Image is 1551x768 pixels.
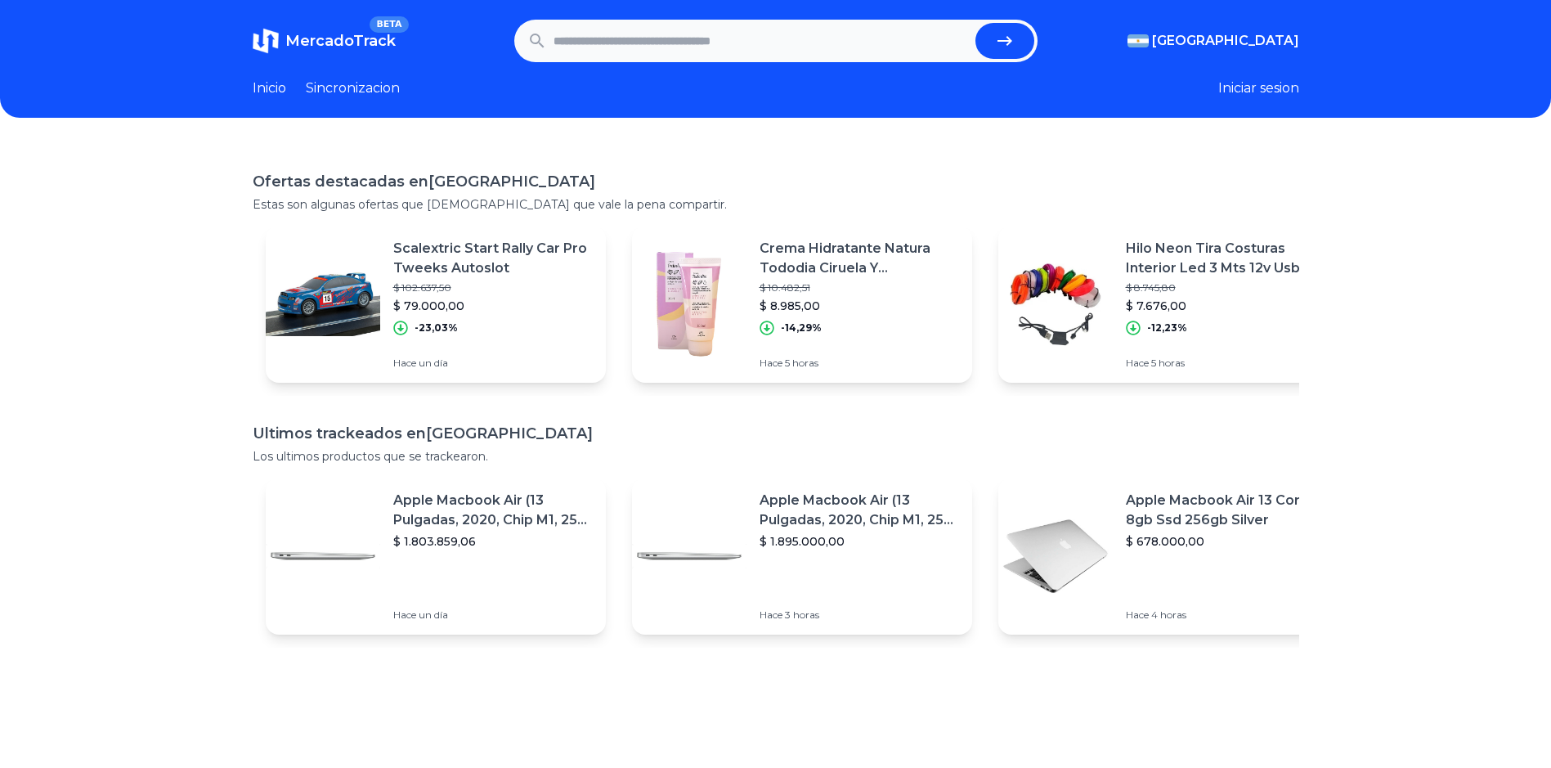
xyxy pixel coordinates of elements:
[393,609,593,622] p: Hace un día
[393,281,593,294] p: $ 102.637,50
[393,239,593,278] p: Scalextric Start Rally Car Pro Tweeks Autoslot
[998,226,1338,383] a: Featured imageHilo Neon Tira Costuras Interior Led 3 Mts 12v Usb Auto$ 8.745,80$ 7.676,00-12,23%H...
[1126,298,1325,314] p: $ 7.676,00
[253,448,1299,465] p: Los ultimos productos que se trackearon.
[760,357,959,370] p: Hace 5 horas
[632,226,972,383] a: Featured imageCrema Hidratante Natura Tododia Ciruela Y [PERSON_NAME] 100ml$ 10.482,51$ 8.985,00-...
[1126,533,1325,550] p: $ 678.000,00
[632,499,746,613] img: Featured image
[393,533,593,550] p: $ 1.803.859,06
[1126,609,1325,622] p: Hace 4 horas
[632,247,746,362] img: Featured image
[760,609,959,622] p: Hace 3 horas
[1152,31,1299,51] span: [GEOGRAPHIC_DATA]
[253,196,1299,213] p: Estas son algunas ofertas que [DEMOGRAPHIC_DATA] que vale la pena compartir.
[370,16,408,33] span: BETA
[253,170,1299,193] h1: Ofertas destacadas en [GEOGRAPHIC_DATA]
[632,478,972,635] a: Featured imageApple Macbook Air (13 Pulgadas, 2020, Chip M1, 256 Gb De Ssd, 8 Gb De Ram) - Plata$...
[760,239,959,278] p: Crema Hidratante Natura Tododia Ciruela Y [PERSON_NAME] 100ml
[266,478,606,635] a: Featured imageApple Macbook Air (13 Pulgadas, 2020, Chip M1, 256 Gb De Ssd, 8 Gb De Ram) - Plata$...
[998,499,1113,613] img: Featured image
[266,499,380,613] img: Featured image
[253,422,1299,445] h1: Ultimos trackeados en [GEOGRAPHIC_DATA]
[1218,79,1299,98] button: Iniciar sesion
[253,28,279,54] img: MercadoTrack
[306,79,400,98] a: Sincronizacion
[998,478,1338,635] a: Featured imageApple Macbook Air 13 Core I5 8gb Ssd 256gb Silver$ 678.000,00Hace 4 horas
[253,79,286,98] a: Inicio
[266,247,380,362] img: Featured image
[1127,31,1299,51] button: [GEOGRAPHIC_DATA]
[393,357,593,370] p: Hace un día
[998,247,1113,362] img: Featured image
[253,28,396,54] a: MercadoTrackBETA
[393,491,593,530] p: Apple Macbook Air (13 Pulgadas, 2020, Chip M1, 256 Gb De Ssd, 8 Gb De Ram) - Plata
[1127,34,1149,47] img: Argentina
[1126,491,1325,530] p: Apple Macbook Air 13 Core I5 8gb Ssd 256gb Silver
[760,298,959,314] p: $ 8.985,00
[781,321,822,335] p: -14,29%
[415,321,458,335] p: -23,03%
[1126,239,1325,278] p: Hilo Neon Tira Costuras Interior Led 3 Mts 12v Usb Auto
[393,298,593,314] p: $ 79.000,00
[760,533,959,550] p: $ 1.895.000,00
[285,32,396,50] span: MercadoTrack
[1126,281,1325,294] p: $ 8.745,80
[1147,321,1187,335] p: -12,23%
[760,281,959,294] p: $ 10.482,51
[1126,357,1325,370] p: Hace 5 horas
[266,226,606,383] a: Featured imageScalextric Start Rally Car Pro Tweeks Autoslot$ 102.637,50$ 79.000,00-23,03%Hace un...
[760,491,959,530] p: Apple Macbook Air (13 Pulgadas, 2020, Chip M1, 256 Gb De Ssd, 8 Gb De Ram) - Plata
